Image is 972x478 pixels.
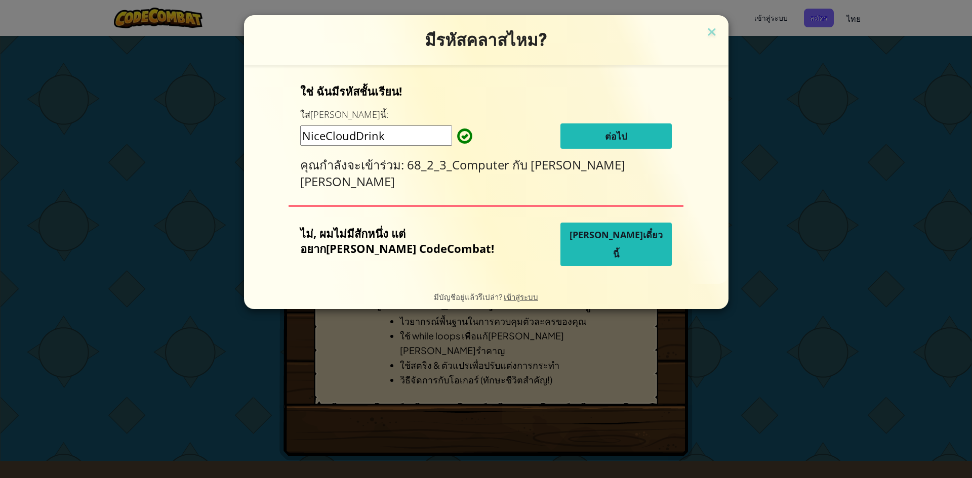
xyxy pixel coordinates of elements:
[300,226,510,256] p: ไม่, ผมไม่มีสักหนึ่ง แต่อยาก[PERSON_NAME] CodeCombat!
[300,83,672,99] p: ใช่ ฉันมีรหัสชั้นเรียน!
[705,25,718,40] img: close icon
[560,223,672,266] button: [PERSON_NAME]เดี๋ยวนี้
[605,130,627,142] span: ต่อไป
[570,229,663,260] span: [PERSON_NAME]เดี๋ยวนี้
[560,123,672,149] button: ต่อไป
[300,108,388,121] label: ใส่[PERSON_NAME]นี้:
[407,156,512,173] span: 68_2_3_Computer
[425,30,548,50] span: มีรหัสคลาสไหม?
[504,292,538,301] a: เข้าสู่ระบบ
[434,292,504,301] span: มีบัญชีอยู่แล้วรึเปล่า?
[512,156,531,173] span: กับ
[300,156,407,173] span: คุณกำลังจะเข้าร่วม:
[300,156,625,190] span: [PERSON_NAME] [PERSON_NAME]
